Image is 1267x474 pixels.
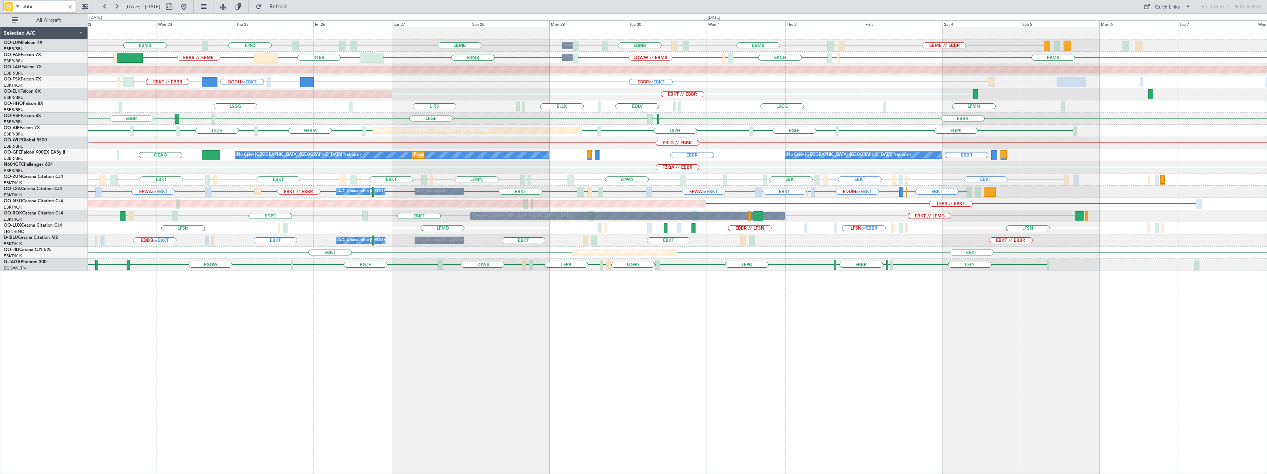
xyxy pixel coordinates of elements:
div: Owner [GEOGRAPHIC_DATA]-[GEOGRAPHIC_DATA] [473,210,572,221]
div: Wed 1 [707,20,785,27]
a: D-IBLUCessna Citation M2 [4,236,58,240]
a: N604GFChallenger 604 [4,162,53,167]
div: Tue 23 [78,20,157,27]
a: EBKT/KJK [4,217,22,222]
span: OO-NSG [4,199,22,203]
div: Planned Maint [GEOGRAPHIC_DATA] ([GEOGRAPHIC_DATA] National) [414,150,547,161]
span: OO-ELK [4,89,20,94]
div: Thu 2 [785,20,864,27]
div: Quick Links [1155,4,1180,11]
div: Planned Maint Kortrijk-[GEOGRAPHIC_DATA] [257,186,343,197]
span: OO-VSF [4,114,21,118]
div: Sun 5 [1021,20,1099,27]
a: OO-LAHFalcon 7X [4,65,42,69]
span: OO-FAE [4,53,21,57]
a: EBBR/BRU [4,58,24,64]
button: All Aircraft [8,14,80,26]
div: A/C Unavailable [GEOGRAPHIC_DATA] ([GEOGRAPHIC_DATA] National) [338,235,475,246]
span: OO-AIE [4,126,20,130]
div: Owner Melsbroek Air Base [564,52,615,63]
a: OO-ZUNCessna Citation CJ4 [4,175,63,179]
span: OO-ROK [4,211,22,216]
a: EBKT/KJK [4,180,22,186]
span: OO-LXA [4,187,21,191]
a: EBBR/BRU [4,144,24,149]
span: OO-LAH [4,65,21,69]
a: G-JAGAPhenom 300 [4,260,47,264]
span: OO-LUX [4,223,21,228]
a: EGGW/LTN [4,265,26,271]
a: OO-LUXCessna Citation CJ4 [4,223,62,228]
span: [DATE] - [DATE] [126,3,160,10]
input: Airport [23,1,65,12]
span: OO-FSX [4,77,21,82]
a: OO-WLPGlobal 5500 [4,138,47,142]
div: Sat 4 [942,20,1021,27]
div: Fri 26 [313,20,392,27]
div: No Crew [GEOGRAPHIC_DATA] ([GEOGRAPHIC_DATA] National) [787,150,911,161]
span: N604GF [4,162,21,167]
a: EBBR/BRU [4,119,24,125]
span: D-IBLU [4,236,18,240]
div: A/C Unavailable [GEOGRAPHIC_DATA]-[GEOGRAPHIC_DATA] [417,235,535,246]
span: OO-HHO [4,102,23,106]
a: EBKT/KJK [4,241,22,247]
div: Sat 27 [392,20,471,27]
a: OO-AIEFalcon 7X [4,126,40,130]
a: OO-ELKFalcon 8X [4,89,41,94]
span: All Aircraft [19,18,78,23]
button: Refresh [252,1,296,13]
span: G-JAGA [4,260,21,264]
div: [DATE] [89,15,102,21]
a: OO-NSGCessna Citation CJ4 [4,199,63,203]
a: EBBR/BRU [4,168,24,174]
div: No Crew [GEOGRAPHIC_DATA] ([GEOGRAPHIC_DATA] National) [237,150,361,161]
div: Tue 30 [628,20,707,27]
a: EBBR/BRU [4,71,24,76]
a: OO-GPEFalcon 900EX EASy II [4,150,65,155]
div: Owner Melsbroek Air Base [564,40,615,51]
div: Thu 25 [235,20,313,27]
span: OO-GPE [4,150,21,155]
div: Planned Maint Kortrijk-[GEOGRAPHIC_DATA] [574,247,660,258]
div: [DATE] [708,15,720,21]
div: Fri 3 [864,20,942,27]
a: OO-FSXFalcon 7X [4,77,41,82]
div: Tue 7 [1178,20,1257,27]
a: EBBR/BRU [4,107,24,113]
a: LFSN/ENC [4,229,24,234]
a: EBKT/KJK [4,253,22,259]
a: EBKT/KJK [4,205,22,210]
a: OO-ROKCessna Citation CJ4 [4,211,63,216]
div: A/C Unavailable [GEOGRAPHIC_DATA] ([GEOGRAPHIC_DATA] National) [338,186,475,197]
span: Refresh [263,4,294,9]
a: EBBR/BRU [4,95,24,100]
a: OO-HHOFalcon 8X [4,102,43,106]
a: OO-JIDCessna CJ1 525 [4,248,52,252]
button: Quick Links [1140,1,1195,13]
div: Mon 29 [549,20,628,27]
span: OO-JID [4,248,19,252]
span: OO-ZUN [4,175,22,179]
a: EBKT/KJK [4,192,22,198]
a: EBKT/KJK [4,83,22,88]
a: OO-LUMFalcon 7X [4,41,42,45]
a: OO-FAEFalcon 7X [4,53,41,57]
div: A/C Unavailable [417,186,447,197]
a: EBBR/BRU [4,46,24,52]
a: EBBR/BRU [4,156,24,161]
div: Sun 28 [471,20,549,27]
a: EBBR/BRU [4,131,24,137]
div: Planned Maint [GEOGRAPHIC_DATA] ([GEOGRAPHIC_DATA]) [374,125,491,136]
span: OO-WLP [4,138,22,142]
div: Mon 6 [1099,20,1178,27]
a: OO-VSFFalcon 8X [4,114,41,118]
span: OO-LUM [4,41,22,45]
div: Wed 24 [157,20,235,27]
a: OO-LXACessna Citation CJ4 [4,187,62,191]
